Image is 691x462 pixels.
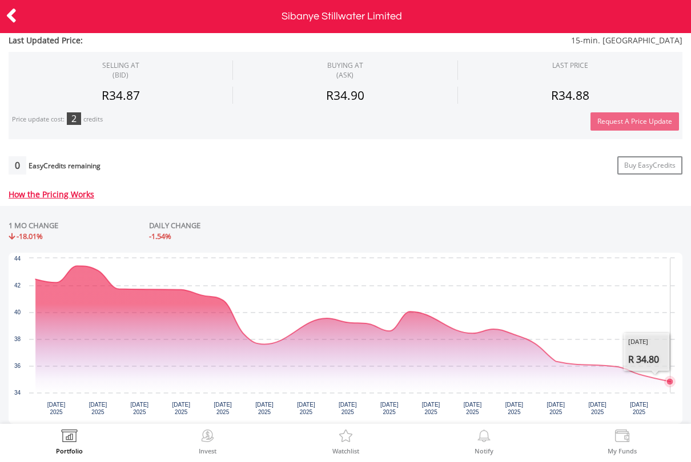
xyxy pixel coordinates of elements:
[547,402,565,415] text: [DATE] 2025
[337,429,355,445] img: Watchlist
[149,231,171,241] span: -1.54%
[332,448,359,454] label: Watchlist
[83,115,103,124] div: credits
[199,429,216,454] a: Invest
[608,429,637,454] a: My Funds
[9,156,26,175] div: 0
[17,231,43,241] span: -18.01%
[172,402,190,415] text: [DATE] 2025
[199,429,216,445] img: Invest Now
[61,429,78,445] img: View Portfolio
[12,115,65,124] div: Price update cost:
[590,112,679,131] button: Request A Price Update
[9,220,58,231] div: 1 MO CHANGE
[326,87,364,103] span: R34.90
[422,402,440,415] text: [DATE] 2025
[9,189,94,200] a: How the Pricing Works
[505,402,524,415] text: [DATE] 2025
[67,112,81,125] div: 2
[297,402,315,415] text: [DATE] 2025
[14,309,21,315] text: 40
[102,87,140,103] span: R34.87
[14,282,21,289] text: 42
[588,402,606,415] text: [DATE] 2025
[475,429,493,445] img: View Notifications
[89,402,107,415] text: [DATE] 2025
[290,35,682,46] span: 15-min. [GEOGRAPHIC_DATA]
[552,60,588,70] div: LAST PRICE
[199,448,216,454] label: Invest
[47,402,66,415] text: [DATE] 2025
[613,429,631,445] img: View Funds
[56,448,83,454] label: Portfolio
[14,390,21,396] text: 34
[149,220,318,231] div: DAILY CHANGE
[380,402,399,415] text: [DATE] 2025
[339,402,357,415] text: [DATE] 2025
[327,70,363,80] span: (ASK)
[255,402,274,415] text: [DATE] 2025
[332,429,359,454] a: Watchlist
[475,448,493,454] label: Notify
[464,402,482,415] text: [DATE] 2025
[9,35,290,46] span: Last Updated Price:
[102,60,139,80] div: SELLING AT
[617,156,682,175] a: Buy EasyCredits
[327,60,363,80] span: BUYING AT
[14,336,21,342] text: 38
[666,378,673,385] path: Wednesday, 20 Aug, 12:06:26.398, 34.805.
[475,429,493,454] a: Notify
[131,402,149,415] text: [DATE] 2025
[9,253,682,424] svg: Interactive chart
[29,162,101,172] div: EasyCredits remaining
[551,87,589,103] span: R34.88
[14,363,21,369] text: 36
[214,402,232,415] text: [DATE] 2025
[14,256,21,262] text: 44
[608,448,637,454] label: My Funds
[9,253,682,424] div: Chart. Highcharts interactive chart.
[102,70,139,80] span: (BID)
[56,429,83,454] a: Portfolio
[630,402,648,415] text: [DATE] 2025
